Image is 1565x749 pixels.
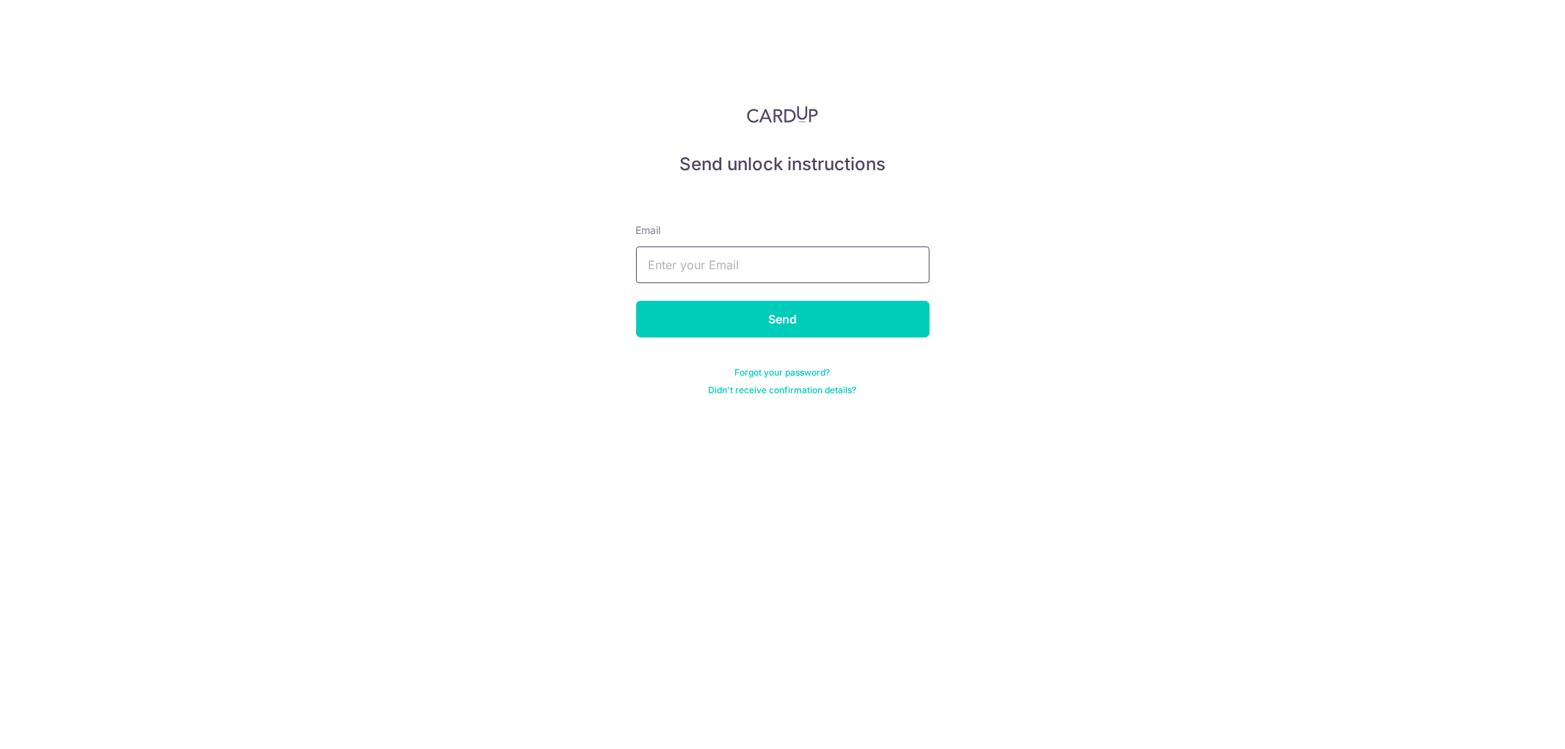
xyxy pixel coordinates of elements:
[636,301,930,337] input: Send
[636,153,930,176] h5: Send unlock instructions
[636,246,930,283] input: Enter your Email
[636,224,661,236] span: translation missing: en.devise.label.Email
[735,367,831,379] a: Forgot your password?
[747,106,819,123] img: CardUp Logo
[709,384,857,396] a: Didn't receive confirmation details?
